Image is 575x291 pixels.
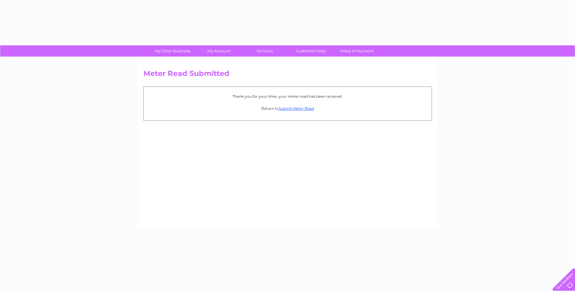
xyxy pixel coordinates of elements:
[147,106,429,111] p: Return to
[286,45,336,57] a: Customer Help
[240,45,290,57] a: Services
[147,93,429,99] p: Thank you for your time, your meter read has been received.
[143,69,432,81] h2: Meter Read Submitted
[279,106,314,111] a: Submit Meter Read
[194,45,244,57] a: My Account
[332,45,382,57] a: Make A Payment
[148,45,198,57] a: My Clear Business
